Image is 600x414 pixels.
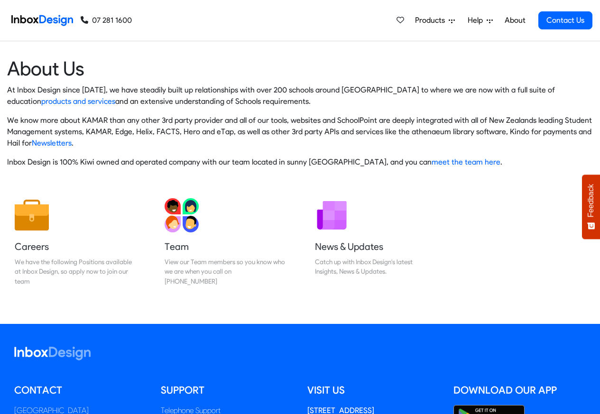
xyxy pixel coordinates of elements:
h5: Careers [15,240,135,253]
h5: Team [165,240,285,253]
div: We have the following Positions available at Inbox Design, so apply now to join our team [15,257,135,286]
a: Careers We have the following Positions available at Inbox Design, so apply now to join our team [7,191,143,294]
h5: Contact [14,383,147,397]
p: At Inbox Design since [DATE], we have steadily built up relationships with over 200 schools aroun... [7,84,593,107]
span: Help [468,15,487,26]
p: We know more about KAMAR than any other 3rd party provider and all of our tools, websites and Sch... [7,115,593,149]
a: Newsletters [32,138,72,147]
div: View our Team members so you know who we are when you call on [PHONE_NUMBER] [165,257,285,286]
a: Contact Us [538,11,592,29]
h5: Download our App [453,383,586,397]
a: About [502,11,528,30]
a: Products [411,11,459,30]
heading: About Us [7,56,593,81]
img: logo_inboxdesign_white.svg [14,347,91,360]
img: 2022_01_13_icon_team.svg [165,198,199,232]
img: 2022_01_13_icon_job.svg [15,198,49,232]
h5: Support [161,383,293,397]
span: Products [415,15,449,26]
a: Help [464,11,497,30]
a: meet the team here [432,157,500,166]
p: Inbox Design is 100% Kiwi owned and operated company with our team located in sunny [GEOGRAPHIC_D... [7,156,593,168]
a: Team View our Team members so you know who we are when you call on [PHONE_NUMBER] [157,191,293,294]
button: Feedback - Show survey [582,175,600,239]
img: 2022_01_12_icon_newsletter.svg [315,198,349,232]
div: Catch up with Inbox Design's latest Insights, News & Updates. [315,257,435,276]
a: 07 281 1600 [81,15,132,26]
a: products and services [41,97,115,106]
a: News & Updates Catch up with Inbox Design's latest Insights, News & Updates. [307,191,443,294]
h5: News & Updates [315,240,435,253]
h5: Visit us [307,383,440,397]
span: Feedback [587,184,595,217]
